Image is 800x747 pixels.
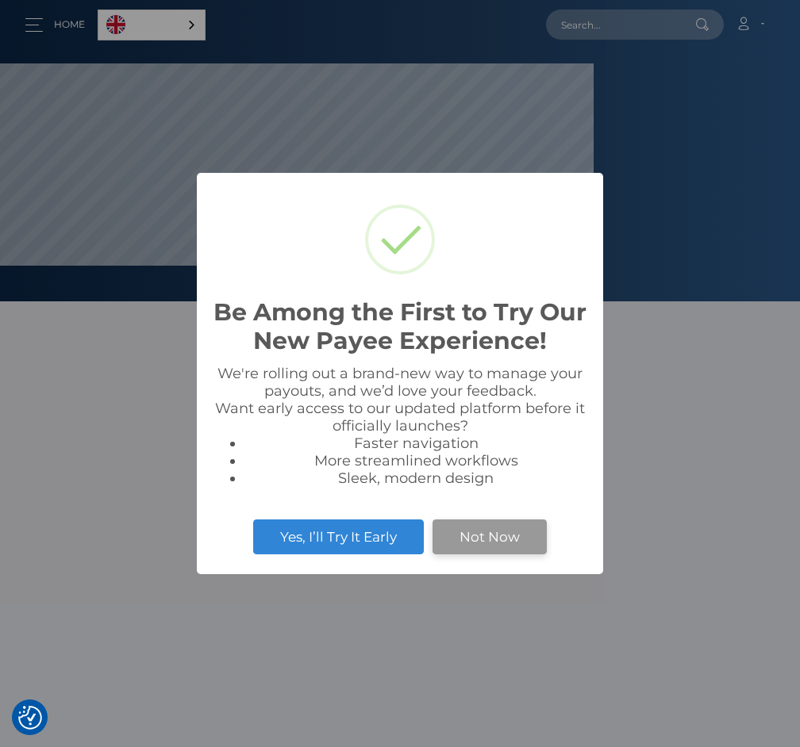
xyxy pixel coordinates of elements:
[18,706,42,730] img: Revisit consent button
[18,706,42,730] button: Consent Preferences
[213,298,587,355] h2: Be Among the First to Try Our New Payee Experience!
[244,452,587,469] li: More streamlined workflows
[244,435,587,452] li: Faster navigation
[244,469,587,487] li: Sleek, modern design
[213,365,587,487] div: We're rolling out a brand-new way to manage your payouts, and we’d love your feedback. Want early...
[253,519,424,554] button: Yes, I’ll Try It Early
[433,519,547,554] button: Not Now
